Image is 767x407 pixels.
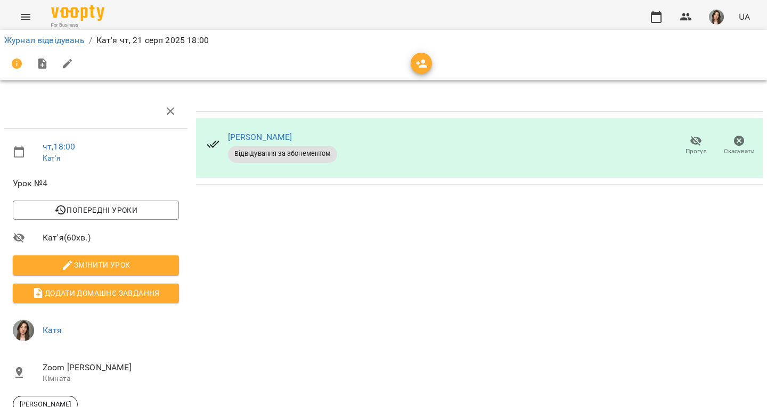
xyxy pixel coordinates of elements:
[43,361,179,374] span: Zoom [PERSON_NAME]
[43,325,62,335] a: Катя
[21,259,170,271] span: Змінити урок
[43,373,179,384] p: Кімната
[686,147,707,156] span: Прогул
[21,287,170,300] span: Додати домашнє завдання
[717,131,761,161] button: Скасувати
[228,132,292,142] a: [PERSON_NAME]
[13,201,179,220] button: Попередні уроки
[735,7,754,27] button: UA
[13,320,34,341] img: b4b2e5f79f680e558d085f26e0f4a95b.jpg
[228,149,337,159] span: Відвідування за абонементом
[13,4,38,30] button: Menu
[739,11,750,22] span: UA
[709,10,724,24] img: b4b2e5f79f680e558d085f26e0f4a95b.jpg
[13,177,179,190] span: Урок №4
[43,142,75,152] a: чт , 18:00
[43,154,61,162] a: Кат'я
[724,147,755,156] span: Скасувати
[674,131,717,161] button: Прогул
[96,34,209,47] p: Кат'я чт, 21 серп 2025 18:00
[4,35,85,45] a: Журнал відвідувань
[51,22,104,29] span: For Business
[21,204,170,217] span: Попередні уроки
[43,231,179,244] span: Кат'я ( 60 хв. )
[4,34,763,47] nav: breadcrumb
[89,34,92,47] li: /
[13,284,179,303] button: Додати домашнє завдання
[13,255,179,275] button: Змінити урок
[51,5,104,21] img: Voopty Logo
